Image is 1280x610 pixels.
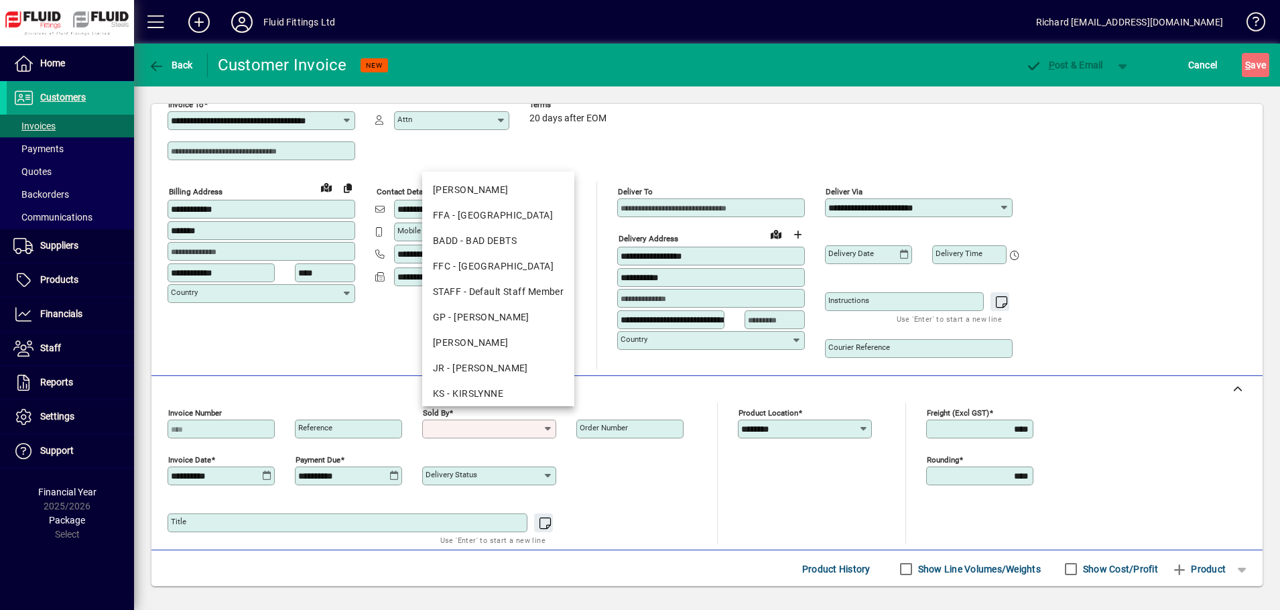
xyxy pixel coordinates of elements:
[1036,11,1223,33] div: Richard [EMAIL_ADDRESS][DOMAIN_NAME]
[1165,557,1232,581] button: Product
[1025,60,1103,70] span: ost & Email
[580,423,628,432] mat-label: Order number
[426,470,477,479] mat-label: Delivery status
[145,53,196,77] button: Back
[220,10,263,34] button: Profile
[1019,53,1110,77] button: Post & Email
[618,187,653,196] mat-label: Deliver To
[40,274,78,285] span: Products
[40,377,73,387] span: Reports
[7,400,134,434] a: Settings
[7,47,134,80] a: Home
[218,54,347,76] div: Customer Invoice
[38,487,97,497] span: Financial Year
[40,343,61,353] span: Staff
[7,434,134,468] a: Support
[1171,558,1226,580] span: Product
[7,366,134,400] a: Reports
[422,279,574,304] mat-option: STAFF - Default Staff Member
[422,177,574,202] mat-option: AG - ADAM
[621,334,647,344] mat-label: Country
[915,562,1041,576] label: Show Line Volumes/Weights
[40,240,78,251] span: Suppliers
[1245,60,1251,70] span: S
[927,455,959,465] mat-label: Rounding
[366,61,383,70] span: NEW
[1188,54,1218,76] span: Cancel
[171,517,186,526] mat-label: Title
[7,263,134,297] a: Products
[936,249,982,258] mat-label: Delivery time
[1245,54,1266,76] span: ave
[433,208,564,223] div: FFA - [GEOGRAPHIC_DATA]
[298,423,332,432] mat-label: Reference
[802,558,871,580] span: Product History
[422,202,574,228] mat-option: FFA - Auckland
[40,92,86,103] span: Customers
[787,224,808,245] button: Choose address
[134,53,208,77] app-page-header-button: Back
[422,304,574,330] mat-option: GP - Grant Petersen
[433,361,564,375] div: JR - [PERSON_NAME]
[897,311,1002,326] mat-hint: Use 'Enter' to start a new line
[13,166,52,177] span: Quotes
[1242,53,1269,77] button: Save
[337,177,359,198] button: Copy to Delivery address
[927,408,989,418] mat-label: Freight (excl GST)
[178,10,220,34] button: Add
[40,411,74,422] span: Settings
[529,101,610,109] span: Terms
[7,229,134,263] a: Suppliers
[433,310,564,324] div: GP - [PERSON_NAME]
[1185,53,1221,77] button: Cancel
[397,226,421,235] mat-label: Mobile
[433,259,564,273] div: FFC - [GEOGRAPHIC_DATA]
[13,143,64,154] span: Payments
[826,187,862,196] mat-label: Deliver via
[1236,3,1263,46] a: Knowledge Base
[433,285,564,299] div: STAFF - Default Staff Member
[7,115,134,137] a: Invoices
[13,212,92,223] span: Communications
[296,455,340,465] mat-label: Payment due
[397,115,412,124] mat-label: Attn
[168,455,211,465] mat-label: Invoice date
[422,355,574,381] mat-option: JR - John Rossouw
[433,387,564,401] div: KS - KIRSLYNNE
[7,298,134,331] a: Financials
[797,557,876,581] button: Product History
[316,176,337,198] a: View on map
[1080,562,1158,576] label: Show Cost/Profit
[1049,60,1055,70] span: P
[422,330,574,355] mat-option: JJ - JENI
[828,296,869,305] mat-label: Instructions
[422,228,574,253] mat-option: BADD - BAD DEBTS
[13,189,69,200] span: Backorders
[433,234,564,248] div: BADD - BAD DEBTS
[765,223,787,245] a: View on map
[7,137,134,160] a: Payments
[40,58,65,68] span: Home
[263,11,335,33] div: Fluid Fittings Ltd
[828,343,890,352] mat-label: Courier Reference
[148,60,193,70] span: Back
[7,183,134,206] a: Backorders
[168,408,222,418] mat-label: Invoice number
[433,183,564,197] div: [PERSON_NAME]
[13,121,56,131] span: Invoices
[422,253,574,279] mat-option: FFC - Christchurch
[171,288,198,297] mat-label: Country
[739,408,798,418] mat-label: Product location
[40,445,74,456] span: Support
[828,249,874,258] mat-label: Delivery date
[433,336,564,350] div: [PERSON_NAME]
[7,332,134,365] a: Staff
[40,308,82,319] span: Financials
[422,381,574,406] mat-option: KS - KIRSLYNNE
[7,160,134,183] a: Quotes
[440,532,546,548] mat-hint: Use 'Enter' to start a new line
[49,515,85,526] span: Package
[423,408,449,418] mat-label: Sold by
[529,113,606,124] span: 20 days after EOM
[168,100,204,109] mat-label: Invoice To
